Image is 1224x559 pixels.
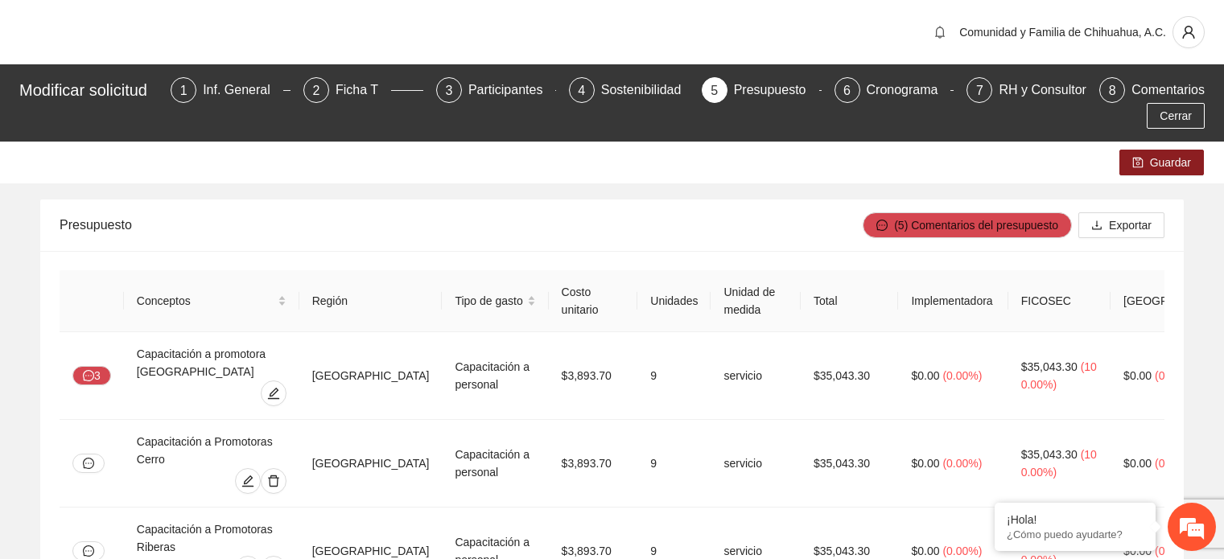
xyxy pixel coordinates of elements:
[637,270,711,332] th: Unidades
[898,270,1008,332] th: Implementadora
[1007,528,1144,541] p: ¿Cómo puedo ayudarte?
[876,220,888,232] span: message
[1123,457,1152,470] span: $0.00
[1160,107,1192,125] span: Cerrar
[1123,369,1152,382] span: $0.00
[801,420,899,508] td: $35,043.30
[942,457,982,470] span: ( 0.00% )
[927,19,953,45] button: bell
[601,77,694,103] div: Sostenibilidad
[801,332,899,420] td: $35,043.30
[999,77,1112,103] div: RH y Consultores
[171,77,291,103] div: 1Inf. General
[711,332,800,420] td: servicio
[549,270,638,332] th: Costo unitario
[468,77,556,103] div: Participantes
[180,84,188,97] span: 1
[83,458,94,469] span: message
[835,77,954,103] div: 6Cronograma
[1021,448,1097,479] span: ( 100.00% )
[1150,154,1191,171] span: Guardar
[1131,77,1205,103] div: Comentarios
[1008,270,1111,332] th: FICOSEC
[637,332,711,420] td: 9
[911,369,939,382] span: $0.00
[455,292,523,310] span: Tipo de gasto
[442,420,548,508] td: Capacitación a personal
[299,332,443,420] td: [GEOGRAPHIC_DATA]
[336,77,391,103] div: Ficha T
[569,77,689,103] div: 4Sostenibilidad
[1119,150,1204,175] button: saveGuardar
[137,292,274,310] span: Conceptos
[1007,513,1144,526] div: ¡Hola!
[203,77,283,103] div: Inf. General
[1109,84,1116,97] span: 8
[1147,103,1205,129] button: Cerrar
[261,468,286,494] button: delete
[436,77,556,103] div: 3Participantes
[1155,369,1194,382] span: ( 0.00% )
[966,77,1086,103] div: 7RH y Consultores
[1123,545,1152,557] span: $0.00
[1155,545,1194,557] span: ( 0.00% )
[1021,360,1078,373] span: $35,043.30
[1132,157,1144,170] span: save
[262,475,286,487] span: delete
[261,380,286,406] button: edit
[578,84,585,97] span: 4
[734,77,819,103] div: Presupuesto
[702,77,822,103] div: 5Presupuesto
[1021,448,1078,461] span: $35,043.30
[711,270,800,332] th: Unidad de medida
[235,468,261,494] button: edit
[299,270,443,332] th: Región
[137,345,286,380] div: Capacitación a promotora [GEOGRAPHIC_DATA]
[124,270,299,332] th: Conceptos
[137,520,286,556] div: Capacitación a Promotoras Riberas
[442,270,548,332] th: Tipo de gasto
[959,26,1166,39] span: Comunidad y Familia de Chihuahua, A.C.
[262,387,286,400] span: edit
[299,420,443,508] td: [GEOGRAPHIC_DATA]
[72,454,105,473] button: message
[1021,360,1097,391] span: ( 100.00% )
[83,370,94,383] span: message
[445,84,452,97] span: 3
[928,26,952,39] span: bell
[236,475,260,487] span: edit
[442,332,548,420] td: Capacitación a personal
[911,545,939,557] span: $0.00
[711,420,800,508] td: servicio
[711,84,718,97] span: 5
[72,366,111,385] button: message3
[942,369,982,382] span: ( 0.00% )
[1109,216,1152,234] span: Exportar
[863,212,1072,238] button: message(5) Comentarios del presupuesto
[1173,25,1204,39] span: user
[19,77,161,103] div: Modificar solicitud
[942,545,982,557] span: ( 0.00% )
[843,84,851,97] span: 6
[83,545,94,557] span: message
[976,84,983,97] span: 7
[801,270,899,332] th: Total
[894,216,1058,234] span: (5) Comentarios del presupuesto
[313,84,320,97] span: 2
[303,77,423,103] div: 2Ficha T
[1078,212,1164,238] button: downloadExportar
[1172,16,1205,48] button: user
[60,202,863,248] div: Presupuesto
[1091,220,1102,232] span: download
[549,332,638,420] td: $3,893.70
[137,433,286,468] div: Capacitación a Promotoras Cerro
[911,457,939,470] span: $0.00
[549,420,638,508] td: $3,893.70
[1099,77,1205,103] div: 8Comentarios
[637,420,711,508] td: 9
[867,77,951,103] div: Cronograma
[1155,457,1194,470] span: ( 0.00% )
